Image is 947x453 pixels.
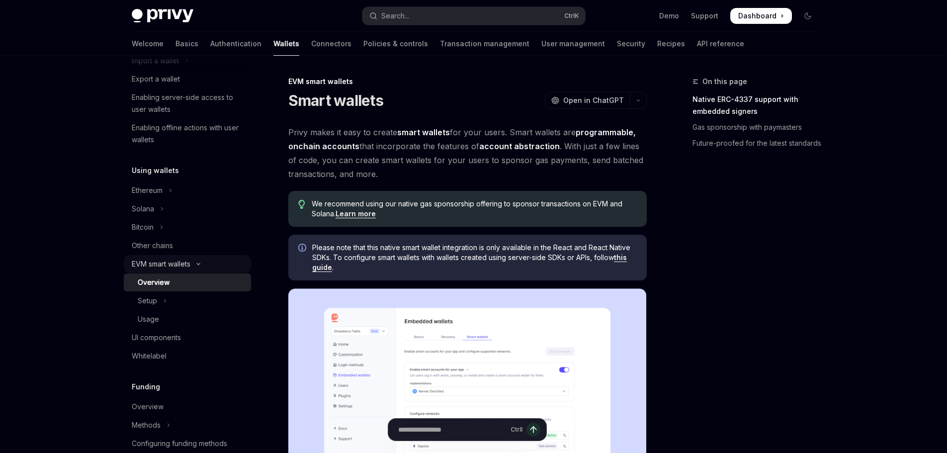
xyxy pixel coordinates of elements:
div: Setup [138,295,157,307]
div: Whitelabel [132,350,167,362]
a: Overview [124,273,251,291]
a: Usage [124,310,251,328]
a: Support [691,11,718,21]
a: User management [541,32,605,56]
svg: Info [298,244,308,254]
a: API reference [697,32,744,56]
span: Please note that this native smart wallet integration is only available in the React and React Na... [312,243,637,272]
span: We recommend using our native gas sponsorship offering to sponsor transactions on EVM and Solana. [312,199,636,219]
span: Open in ChatGPT [563,95,624,105]
div: Export a wallet [132,73,180,85]
span: Ctrl K [564,12,579,20]
a: Security [617,32,645,56]
div: Overview [138,276,170,288]
strong: smart wallets [397,127,450,137]
a: Other chains [124,237,251,255]
button: Toggle Methods section [124,416,251,434]
h1: Smart wallets [288,91,383,109]
a: Welcome [132,32,164,56]
a: Basics [175,32,198,56]
button: Open search [362,7,585,25]
a: Future-proofed for the latest standards [692,135,824,151]
div: Enabling offline actions with user wallets [132,122,245,146]
a: account abstraction [479,141,560,152]
div: Overview [132,401,164,413]
a: Wallets [273,32,299,56]
a: Enabling server-side access to user wallets [124,89,251,118]
div: Search... [381,10,409,22]
a: Authentication [210,32,261,56]
span: On this page [702,76,747,88]
a: Whitelabel [124,347,251,365]
span: Privy makes it easy to create for your users. Smart wallets are that incorporate the features of ... [288,125,647,181]
a: Native ERC-4337 support with embedded signers [692,91,824,119]
div: Ethereum [132,184,163,196]
a: Overview [124,398,251,416]
button: Toggle Ethereum section [124,181,251,199]
a: Configuring funding methods [124,435,251,453]
a: Enabling offline actions with user wallets [124,119,251,149]
a: Policies & controls [363,32,428,56]
span: Dashboard [738,11,776,21]
h5: Funding [132,381,160,393]
div: Bitcoin [132,221,154,233]
button: Toggle EVM smart wallets section [124,255,251,273]
a: Demo [659,11,679,21]
div: UI components [132,332,181,344]
div: Configuring funding methods [132,438,227,450]
a: Export a wallet [124,70,251,88]
a: Recipes [657,32,685,56]
a: Learn more [336,209,376,218]
button: Toggle Setup section [124,292,251,310]
div: EVM smart wallets [288,77,647,87]
a: Dashboard [730,8,792,24]
div: Enabling server-side access to user wallets [132,91,245,115]
button: Send message [526,423,540,437]
img: dark logo [132,9,193,23]
div: Other chains [132,240,173,252]
a: Gas sponsorship with paymasters [692,119,824,135]
div: Usage [138,313,159,325]
input: Ask a question... [398,419,507,441]
button: Open in ChatGPT [545,92,630,109]
h5: Using wallets [132,165,179,177]
svg: Tip [298,200,305,209]
button: Toggle dark mode [800,8,816,24]
a: Connectors [311,32,351,56]
div: Methods [132,419,161,431]
a: Transaction management [440,32,529,56]
button: Toggle Solana section [124,200,251,218]
div: Solana [132,203,154,215]
a: UI components [124,329,251,347]
button: Toggle Bitcoin section [124,218,251,236]
div: EVM smart wallets [132,258,190,270]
